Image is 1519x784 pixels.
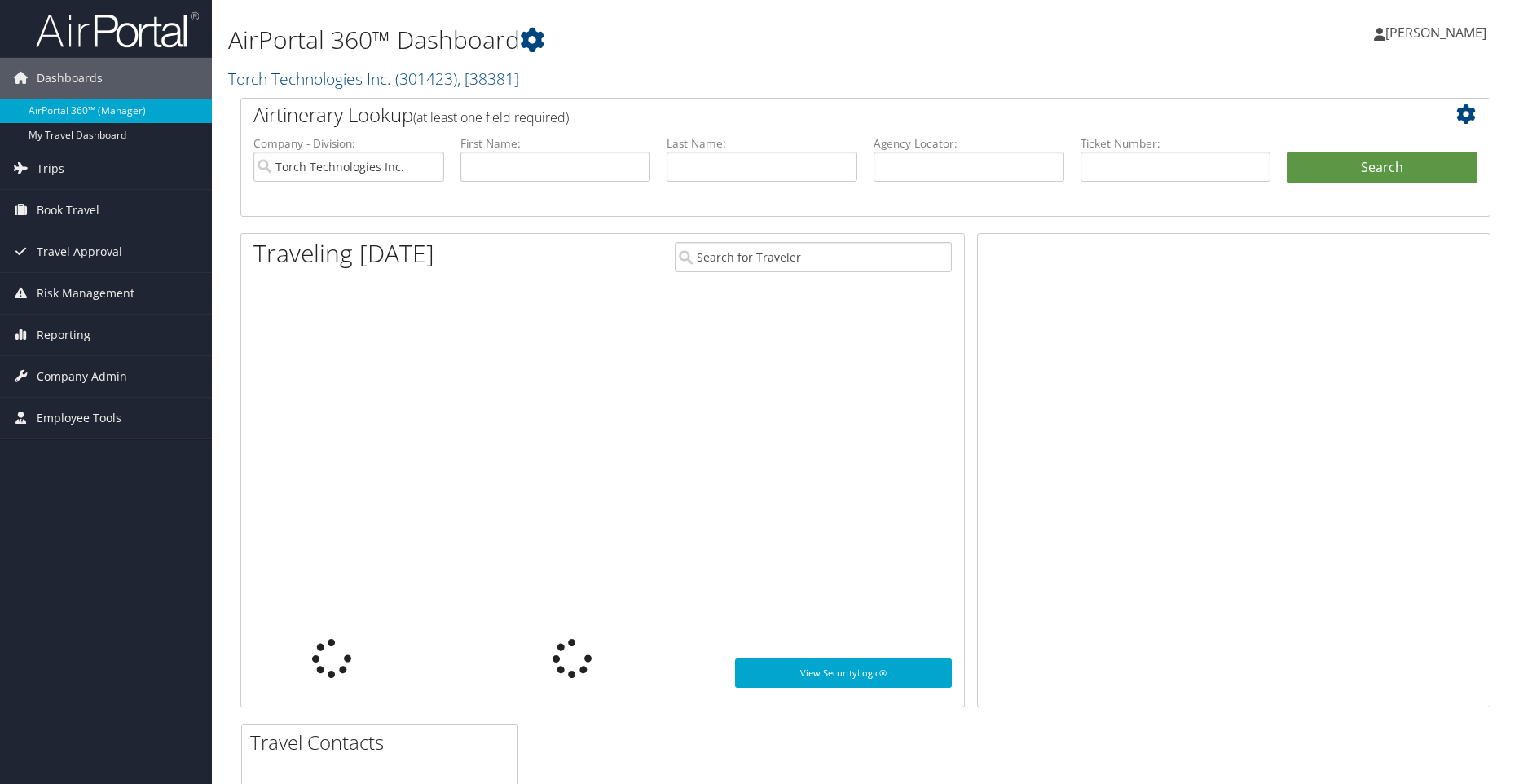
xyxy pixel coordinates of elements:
[37,231,122,272] span: Travel Approval
[1081,135,1271,152] label: Ticket Number:
[37,398,121,438] span: Employee Tools
[37,148,64,189] span: Trips
[1385,24,1486,42] span: [PERSON_NAME]
[36,11,199,49] img: airportal-logo.png
[667,135,857,152] label: Last Name:
[413,108,569,126] span: (at least one field required)
[37,58,103,99] span: Dashboards
[228,23,1078,57] h1: AirPortal 360™ Dashboard
[460,135,651,152] label: First Name:
[253,101,1373,129] h2: Airtinerary Lookup
[37,315,90,355] span: Reporting
[1374,8,1503,57] a: [PERSON_NAME]
[250,729,517,756] h2: Travel Contacts
[735,658,952,688] a: View SecurityLogic®
[253,135,444,152] label: Company - Division:
[874,135,1064,152] label: Agency Locator:
[228,68,519,90] a: Torch Technologies Inc.
[1287,152,1477,184] button: Search
[457,68,519,90] span: , [ 38381 ]
[253,236,434,271] h1: Traveling [DATE]
[37,190,99,231] span: Book Travel
[395,68,457,90] span: ( 301423 )
[37,356,127,397] span: Company Admin
[675,242,951,272] input: Search for Traveler
[37,273,134,314] span: Risk Management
